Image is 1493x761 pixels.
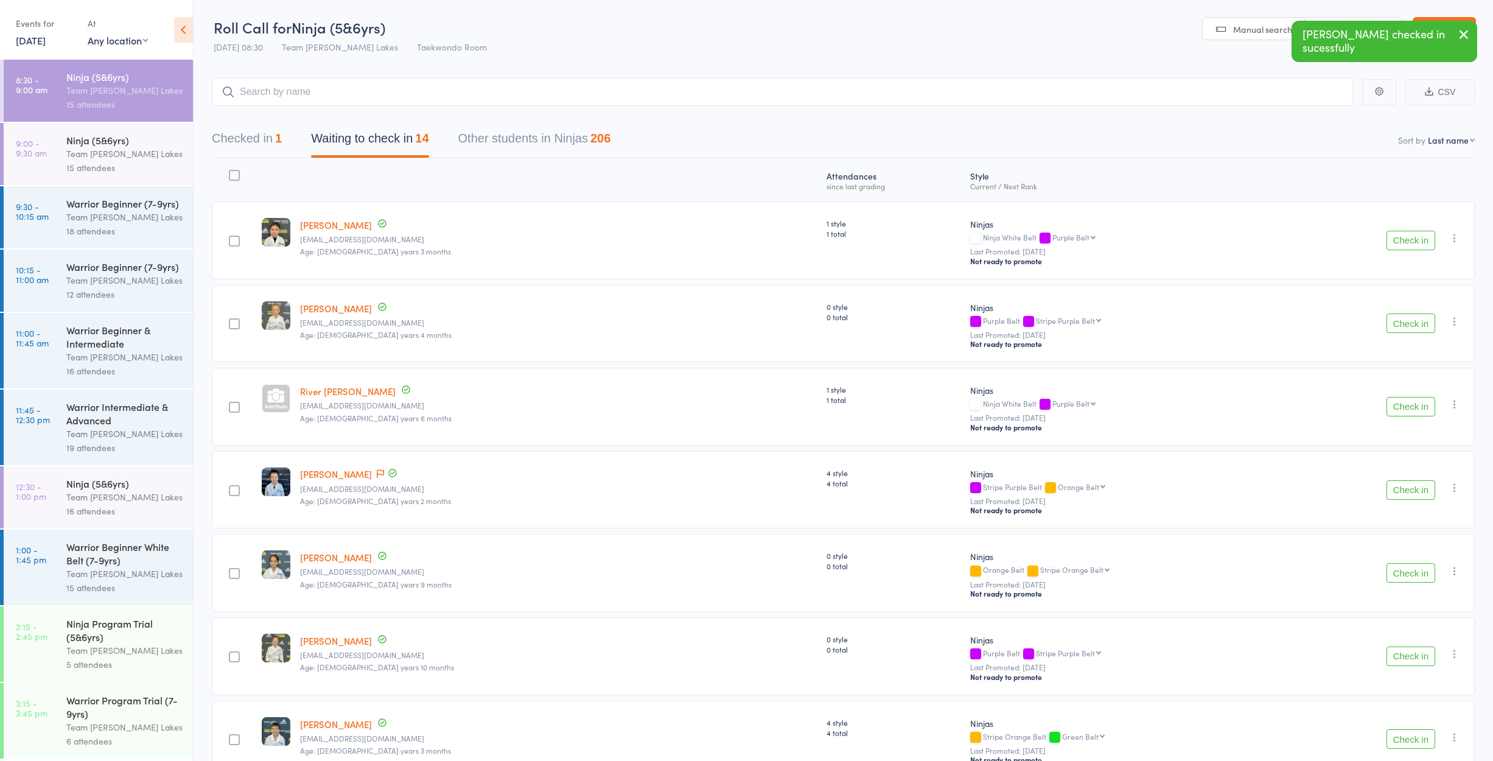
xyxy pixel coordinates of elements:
div: Team [PERSON_NAME] Lakes [66,490,183,504]
span: 4 total [827,478,960,488]
a: [PERSON_NAME] [300,302,372,315]
a: [PERSON_NAME] [300,718,372,731]
div: [PERSON_NAME] checked in sucessfully [1292,21,1477,62]
div: Orange Belt [970,566,1274,576]
div: Not ready to promote [970,256,1274,266]
div: Stripe Purple Belt [970,483,1274,493]
img: image1738362092.png [262,550,290,579]
button: Check in [1386,480,1435,500]
span: 1 total [827,228,960,239]
a: 9:30 -10:15 amWarrior Beginner (7-9yrs)Team [PERSON_NAME] Lakes18 attendees [4,186,193,248]
a: Exit roll call [1413,17,1476,41]
button: CSV [1405,79,1475,105]
span: Team [PERSON_NAME] Lakes [282,41,398,53]
span: 0 total [827,561,960,571]
div: Ninja (5&6yrs) [66,70,183,83]
span: Manual search [1233,23,1292,35]
button: Check in [1386,231,1435,250]
div: Ninjas [970,218,1274,230]
div: Team [PERSON_NAME] Lakes [66,644,183,658]
span: Ninja (5&6yrs) [292,17,385,37]
span: 0 style [827,634,960,644]
span: 4 style [827,717,960,728]
span: Roll Call for [214,17,292,37]
div: 16 attendees [66,504,183,518]
time: 11:00 - 11:45 am [16,328,49,348]
div: Team [PERSON_NAME] Lakes [66,427,183,441]
small: Last Promoted: [DATE] [970,746,1274,755]
div: Not ready to promote [970,339,1274,349]
div: Ninja White Belt [970,399,1274,410]
small: lilychou03@gmail.com [300,485,817,493]
div: 19 attendees [66,441,183,455]
small: Last Promoted: [DATE] [970,413,1274,422]
time: 11:45 - 12:30 pm [16,405,50,424]
button: Check in [1386,563,1435,583]
a: 1:00 -1:45 pmWarrior Beginner White Belt (7-9yrs)Team [PERSON_NAME] Lakes15 attendees [4,530,193,605]
div: Ninjas [970,550,1274,563]
time: 2:15 - 2:45 pm [16,622,47,641]
div: Ninjas [970,717,1274,729]
small: Last Promoted: [DATE] [970,580,1274,589]
div: since last grading [827,182,960,190]
input: Search by name [212,78,1353,106]
div: Not ready to promote [970,423,1274,432]
div: 15 attendees [66,161,183,175]
span: 1 total [827,395,960,405]
div: Team [PERSON_NAME] Lakes [66,350,183,364]
small: jasmitrevski@gmail.com [300,734,817,743]
a: River [PERSON_NAME] [300,385,396,398]
button: Check in [1386,314,1435,333]
span: 4 style [827,468,960,478]
div: Stripe Purple Belt [1036,317,1095,324]
div: Stripe Orange Belt [1040,566,1103,573]
div: Warrior Beginner (7-9yrs) [66,260,183,273]
a: 3:15 -3:45 pmWarrior Program Trial (7-9yrs)Team [PERSON_NAME] Lakes6 attendees [4,683,193,759]
button: Check in [1386,729,1435,749]
button: Checked in1 [212,125,282,158]
div: 12 attendees [66,287,183,301]
div: 16 attendees [66,364,183,378]
div: Ninjas [970,468,1274,480]
a: 2:15 -2:45 pmNinja Program Trial (5&6yrs)Team [PERSON_NAME] Lakes5 attendees [4,606,193,682]
button: Other students in Ninjas206 [458,125,611,158]
a: [PERSON_NAME] [300,219,372,231]
img: image1743803161.png [262,468,290,496]
div: Warrior Program Trial (7-9yrs) [66,693,183,720]
small: jessicakeryk@gmail.com [300,318,817,327]
a: 8:30 -9:00 amNinja (5&6yrs)Team [PERSON_NAME] Lakes15 attendees [4,60,193,122]
a: [PERSON_NAME] [300,468,372,480]
span: [DATE] 08:30 [214,41,263,53]
time: 1:00 - 1:45 pm [16,545,46,564]
div: Not ready to promote [970,589,1274,598]
div: Warrior Intermediate & Advanced [66,400,183,427]
div: Last name [1428,134,1469,146]
div: Ninja (5&6yrs) [66,477,183,490]
span: 1 style [827,218,960,228]
div: Team [PERSON_NAME] Lakes [66,83,183,97]
small: stevefelsinger@gmail.com [300,235,817,244]
div: Ninjas [970,384,1274,396]
span: Age: [DEMOGRAPHIC_DATA] years 3 months [300,745,451,756]
span: 0 style [827,301,960,312]
small: nkara00@hotmail.com [300,651,817,659]
div: 1 [275,132,282,145]
button: Waiting to check in14 [311,125,428,158]
div: 5 attendees [66,658,183,672]
div: Team [PERSON_NAME] Lakes [66,567,183,581]
time: 3:15 - 3:45 pm [16,698,47,718]
div: Atten­dances [822,164,965,196]
a: [DATE] [16,33,46,47]
div: Orange Belt [1058,483,1099,491]
span: 1 style [827,384,960,395]
small: Last Promoted: [DATE] [970,663,1274,672]
span: Age: [DEMOGRAPHIC_DATA] years 10 months [300,662,454,672]
span: Age: [DEMOGRAPHIC_DATA] years 6 months [300,413,452,423]
div: Team [PERSON_NAME] Lakes [66,210,183,224]
a: [PERSON_NAME] [300,551,372,564]
a: 9:00 -9:30 amNinja (5&6yrs)Team [PERSON_NAME] Lakes15 attendees [4,123,193,185]
label: Sort by [1398,134,1425,146]
small: avimalhanca@gmail.com [300,567,817,576]
div: 14 [415,132,428,145]
div: Team [PERSON_NAME] Lakes [66,273,183,287]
